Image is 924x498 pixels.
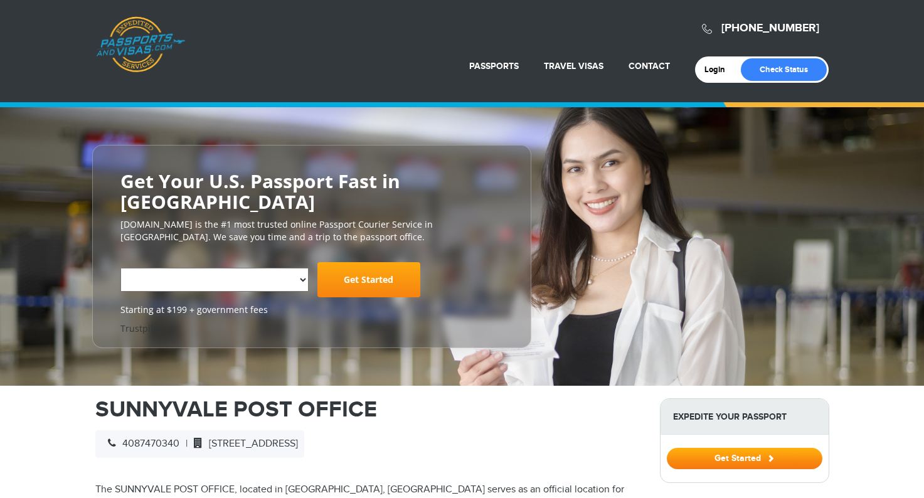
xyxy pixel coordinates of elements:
h2: Get Your U.S. Passport Fast in [GEOGRAPHIC_DATA] [120,171,503,212]
a: Passports & [DOMAIN_NAME] [96,16,185,73]
span: 4087470340 [102,438,179,450]
a: Check Status [741,58,827,81]
span: Starting at $199 + government fees [120,304,503,316]
a: Trustpilot [120,322,161,334]
span: [STREET_ADDRESS] [188,438,298,450]
a: Login [704,65,734,75]
a: Passports [469,61,519,72]
div: | [95,430,304,458]
p: [DOMAIN_NAME] is the #1 most trusted online Passport Courier Service in [GEOGRAPHIC_DATA]. We sav... [120,218,503,243]
a: [PHONE_NUMBER] [721,21,819,35]
a: Get Started [317,262,420,297]
a: Get Started [667,453,822,463]
button: Get Started [667,448,822,469]
a: Travel Visas [544,61,603,72]
a: Contact [629,61,670,72]
h1: SUNNYVALE POST OFFICE [95,398,641,421]
strong: Expedite Your Passport [661,399,829,435]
